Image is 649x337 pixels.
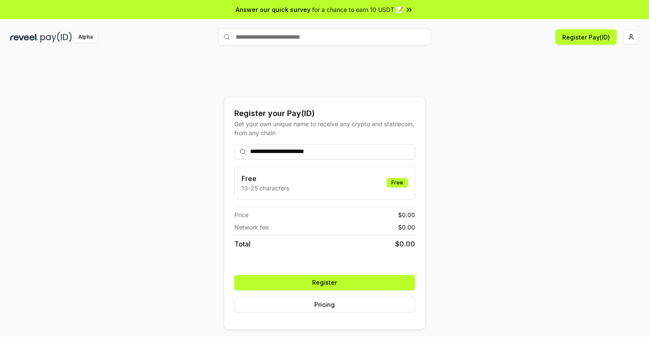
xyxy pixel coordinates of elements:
[234,223,269,232] span: Network fee
[234,119,415,137] div: Get your own unique name to receive any crypto and stablecoin, from any chain
[234,239,250,249] span: Total
[312,5,403,14] span: for a chance to earn 10 USDT 📝
[398,223,415,232] span: $ 0.00
[10,32,39,42] img: reveel_dark
[387,178,408,187] div: Free
[555,29,617,45] button: Register Pay(ID)
[398,210,415,219] span: $ 0.00
[234,210,248,219] span: Price
[40,32,72,42] img: pay_id
[236,5,310,14] span: Answer our quick survey
[242,184,289,193] p: 13-25 characters
[234,275,415,290] button: Register
[74,32,97,42] div: Alpha
[242,173,289,184] h3: Free
[234,297,415,312] button: Pricing
[395,239,415,249] span: $ 0.00
[234,108,415,119] div: Register your Pay(ID)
